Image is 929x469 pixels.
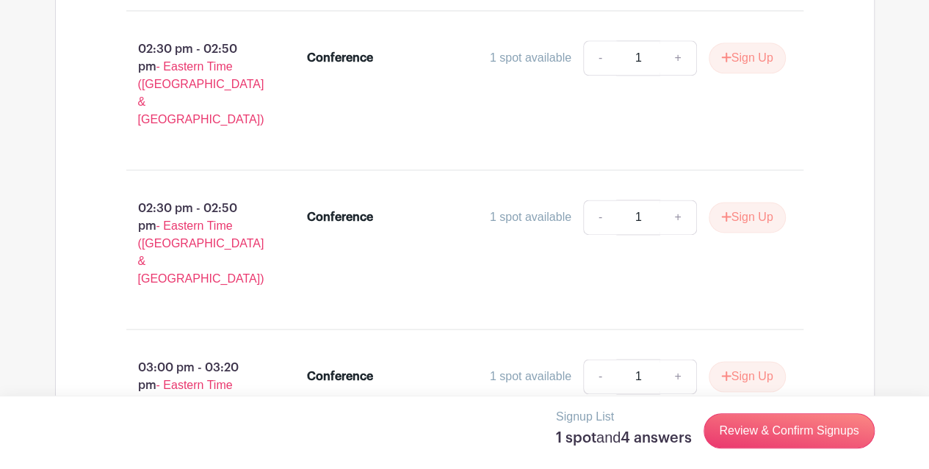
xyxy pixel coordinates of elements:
[659,359,696,394] a: +
[596,429,621,446] span: and
[103,34,284,134] p: 02:30 pm - 02:50 pm
[709,361,786,392] button: Sign Up
[138,379,264,444] span: - Eastern Time ([GEOGRAPHIC_DATA] & [GEOGRAPHIC_DATA])
[138,60,264,126] span: - Eastern Time ([GEOGRAPHIC_DATA] & [GEOGRAPHIC_DATA])
[490,208,571,226] div: 1 spot available
[307,208,373,226] div: Conference
[583,200,617,235] a: -
[138,219,264,285] span: - Eastern Time ([GEOGRAPHIC_DATA] & [GEOGRAPHIC_DATA])
[307,368,373,385] div: Conference
[583,359,617,394] a: -
[709,202,786,233] button: Sign Up
[659,200,696,235] a: +
[490,368,571,385] div: 1 spot available
[659,40,696,76] a: +
[704,413,874,448] a: Review & Confirm Signups
[556,429,692,447] h5: 1 spot 4 answers
[103,353,284,453] p: 03:00 pm - 03:20 pm
[583,40,617,76] a: -
[103,194,284,294] p: 02:30 pm - 02:50 pm
[490,49,571,67] div: 1 spot available
[709,43,786,73] button: Sign Up
[556,408,692,426] p: Signup List
[307,49,373,67] div: Conference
